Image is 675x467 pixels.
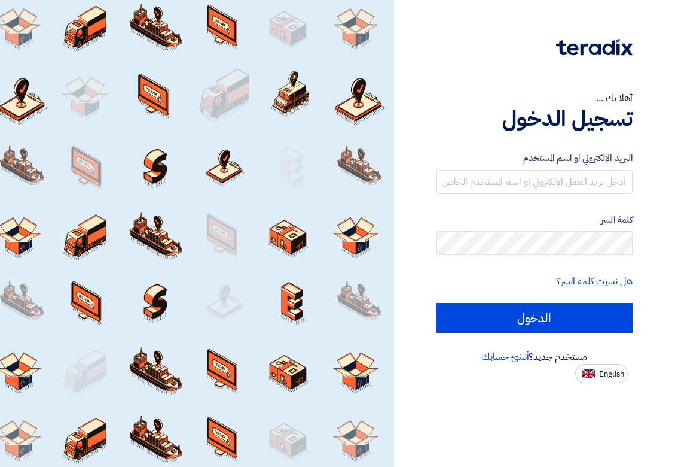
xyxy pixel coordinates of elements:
img: Teradix logo [556,39,633,56]
div: مستخدم جديد؟ [436,350,633,364]
button: English [575,364,628,383]
input: أدخل بريد العمل الإلكتروني او اسم المستخدم الخاص بك ... [436,170,633,194]
h1: تسجيل الدخول [436,105,633,132]
label: كلمة السر [436,213,633,227]
a: أنشئ حسابك [481,350,529,364]
div: أهلا بك ... [436,91,633,105]
img: en-US.png [582,369,595,378]
span: English [599,370,624,378]
input: الدخول [436,303,633,333]
label: البريد الإلكتروني او اسم المستخدم [436,151,633,165]
a: هل نسيت كلمة السر؟ [556,274,633,289]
